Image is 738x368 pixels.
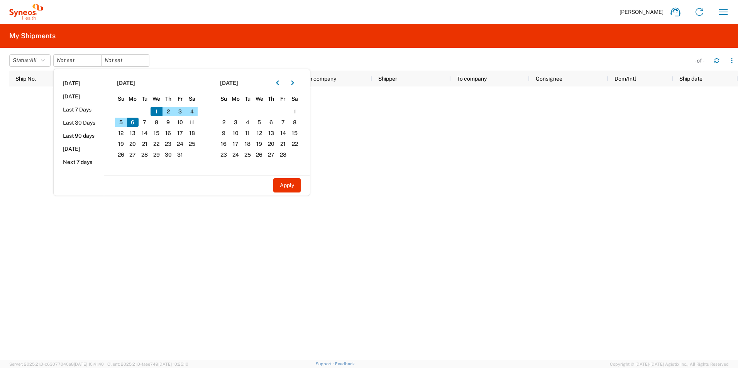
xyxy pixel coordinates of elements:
span: 23 [162,139,174,149]
span: 23 [218,150,230,159]
span: Su [115,95,127,102]
span: 18 [242,139,254,149]
span: [DATE] [117,79,135,86]
span: 18 [186,128,198,138]
span: Client: 2025.21.0-faee749 [107,362,188,366]
span: 5 [115,118,127,127]
span: 28 [139,150,151,159]
a: Feedback [335,361,355,366]
li: [DATE] [54,90,104,103]
span: 11 [186,118,198,127]
span: Tu [242,95,254,102]
span: 14 [139,128,151,138]
span: [PERSON_NAME] [620,8,664,15]
span: [DATE] 10:25:10 [158,362,188,366]
span: [DATE] [220,79,238,86]
span: 8 [289,118,301,127]
span: 21 [277,139,289,149]
span: 25 [242,150,254,159]
span: From company [300,76,336,82]
span: 20 [265,139,277,149]
span: Tu [139,95,151,102]
span: 2 [162,107,174,116]
li: [DATE] [54,142,104,155]
span: 11 [242,128,254,138]
span: 26 [115,150,127,159]
span: 15 [151,128,162,138]
span: 9 [218,128,230,138]
input: Not set [54,55,101,66]
li: Last 30 Days [54,116,104,129]
span: 10 [174,118,186,127]
span: Sa [289,95,301,102]
a: Support [316,361,335,366]
span: 1 [289,107,301,116]
span: 31 [174,150,186,159]
li: Last 90 days [54,129,104,142]
span: 16 [218,139,230,149]
span: 29 [151,150,162,159]
span: 24 [174,139,186,149]
li: [DATE] [54,77,104,90]
span: 27 [265,150,277,159]
span: Mo [127,95,139,102]
span: We [151,95,162,102]
span: Fr [174,95,186,102]
span: 7 [277,118,289,127]
span: 10 [230,128,242,138]
span: Copyright © [DATE]-[DATE] Agistix Inc., All Rights Reserved [610,361,729,368]
span: 14 [277,128,289,138]
span: [DATE] 10:41:40 [74,362,104,366]
span: 3 [174,107,186,116]
span: 7 [139,118,151,127]
h2: My Shipments [9,31,56,41]
button: Status:All [9,54,51,67]
span: 13 [265,128,277,138]
span: Ship date [679,76,702,82]
span: 6 [265,118,277,127]
span: Th [162,95,174,102]
span: 4 [186,107,198,116]
li: Next 7 days [54,155,104,169]
span: All [30,57,37,63]
span: 21 [139,139,151,149]
span: 20 [127,139,139,149]
span: Dom/Intl [614,76,636,82]
span: 2 [218,118,230,127]
span: 5 [253,118,265,127]
span: 1 [151,107,162,116]
span: 19 [253,139,265,149]
input: Not set [102,55,149,66]
span: 17 [174,128,186,138]
span: Mo [230,95,242,102]
span: Ship No. [15,76,36,82]
span: Th [265,95,277,102]
span: To company [457,76,487,82]
span: Server: 2025.21.0-c63077040a8 [9,362,104,366]
span: Sa [186,95,198,102]
span: 19 [115,139,127,149]
span: 17 [230,139,242,149]
span: 6 [127,118,139,127]
span: 28 [277,150,289,159]
button: Apply [273,178,301,192]
span: 27 [127,150,139,159]
li: Last 7 Days [54,103,104,116]
span: Su [218,95,230,102]
span: 25 [186,139,198,149]
div: - of - [694,57,708,64]
span: 3 [230,118,242,127]
span: 26 [253,150,265,159]
span: 8 [151,118,162,127]
span: 22 [151,139,162,149]
span: 30 [162,150,174,159]
span: 15 [289,128,301,138]
span: 22 [289,139,301,149]
span: 12 [253,128,265,138]
span: 12 [115,128,127,138]
span: 13 [127,128,139,138]
span: 16 [162,128,174,138]
span: 4 [242,118,254,127]
span: 9 [162,118,174,127]
span: Fr [277,95,289,102]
